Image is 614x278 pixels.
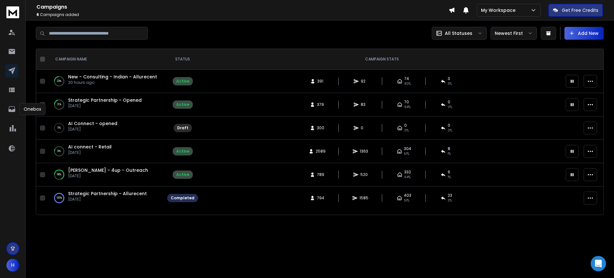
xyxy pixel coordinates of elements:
button: Get Free Credits [548,4,603,17]
div: Completed [171,195,194,201]
div: Open Intercom Messenger [591,256,606,271]
span: 64 % [404,175,411,180]
span: 83 [361,102,367,107]
span: 0 % [448,105,452,110]
button: Newest First [491,27,537,40]
span: 1363 [360,149,368,154]
button: Add New [564,27,604,40]
p: 0 % [58,125,61,131]
td: 68%[PERSON_NAME] - 4up - Outreach[DATE] [48,163,163,187]
p: [DATE] [68,150,112,155]
p: [DATE] [68,173,148,179]
span: 794 [317,195,324,201]
td: 100%Strategic Partnership - Allurecent[DATE] [48,187,163,210]
div: Active [176,172,189,177]
p: Get Free Credits [562,7,598,13]
div: Draft [177,125,188,131]
span: 51 % [404,151,409,156]
a: Strategic Partnership - Allurecent [68,190,147,197]
span: 304 [404,146,411,151]
div: Onebox [20,103,45,115]
span: 0 [404,123,407,128]
p: 100 % [57,195,62,201]
img: logo [6,6,19,18]
p: 68 % [57,171,61,178]
span: 3 % [448,198,452,203]
div: Active [176,102,189,107]
span: 6 [36,12,39,17]
span: 2589 [316,149,326,154]
th: CAMPAIGN STATS [202,49,562,70]
span: 51 % [404,198,409,203]
h1: Campaigns [36,3,449,11]
span: 0% [404,128,409,133]
span: 379 [317,102,324,107]
span: 92 [361,79,367,84]
p: All Statuses [445,30,472,36]
a: AI Connect - opened [68,120,117,127]
p: 21 % [57,101,61,108]
a: New - Consulting - Indian - Allurecent [68,74,157,80]
span: 6 [448,170,450,175]
a: Strategic Partnership - Opened [68,97,142,103]
span: 0 [361,125,367,131]
p: [DATE] [68,103,142,108]
span: 789 [317,172,324,177]
span: 3 [448,76,450,81]
span: 84 % [404,105,411,110]
div: Active [176,79,189,84]
span: 332 [404,170,411,175]
td: 0%AI Connect - opened[DATE] [48,116,163,140]
span: 520 [360,172,368,177]
span: 1 % [448,175,451,180]
span: 23 [448,193,452,198]
span: 403 [404,193,411,198]
td: 23%New - Consulting - Indian - Allurecent20 hours ago [48,70,163,93]
span: 1585 [359,195,368,201]
p: 23 % [57,78,61,84]
span: 1 % [448,151,451,156]
th: STATUS [163,49,202,70]
td: 8%AI connect - Retail[DATE] [48,140,163,163]
p: My Workspace [481,7,518,13]
button: H [6,259,19,272]
span: 391 [317,79,324,84]
p: [DATE] [68,197,147,202]
a: [PERSON_NAME] - 4up - Outreach [68,167,148,173]
p: [DATE] [68,127,117,132]
span: 70 [404,99,409,105]
span: 8 [448,146,450,151]
p: 8 % [58,148,61,155]
span: 74 [404,76,409,81]
span: 0% [448,128,452,133]
p: 20 hours ago [68,80,157,85]
span: 300 [317,125,324,131]
th: CAMPAIGN NAME [48,49,163,70]
div: Active [176,149,189,154]
span: 3 % [448,81,452,86]
td: 21%Strategic Partnership - Opened[DATE] [48,93,163,116]
span: 0 [448,123,450,128]
a: AI connect - Retail [68,144,112,150]
p: Campaigns added [36,12,449,17]
span: 80 % [404,81,411,86]
span: 0 [448,99,450,105]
